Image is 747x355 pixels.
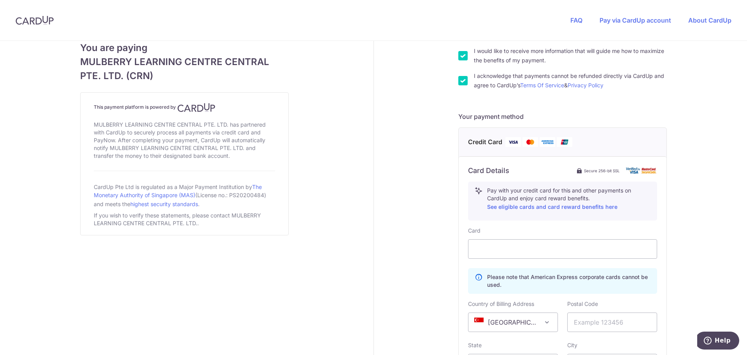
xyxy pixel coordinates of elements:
a: FAQ [570,16,582,24]
img: Mastercard [523,137,538,147]
label: Country of Billing Address [468,300,534,308]
span: Singapore [468,313,558,332]
h6: Card Details [468,166,509,175]
a: About CardUp [688,16,731,24]
label: Postal Code [567,300,598,308]
img: Visa [505,137,521,147]
label: I acknowledge that payments cannot be refunded directly via CardUp and agree to CardUp’s & [474,71,667,90]
label: City [567,341,577,349]
label: I would like to receive more information that will guide me how to maximize the benefits of my pa... [474,46,667,65]
img: CardUp [177,103,216,112]
iframe: Secure card payment input frame [475,244,651,254]
img: Union Pay [557,137,572,147]
p: Pay with your credit card for this and other payments on CardUp and enjoy card reward benefits. [487,187,651,212]
a: highest security standards [130,201,198,207]
span: Secure 256-bit SSL [584,168,620,174]
a: Pay via CardUp account [600,16,671,24]
div: CardUp Pte Ltd is regulated as a Major Payment Institution by (License no.: PS20200484) and meets... [94,180,275,210]
h4: This payment platform is powered by [94,103,275,112]
img: CardUp [16,16,54,25]
input: Example 123456 [567,313,657,332]
img: American Express [540,137,555,147]
div: If you wish to verify these statements, please contact MULBERRY LEARNING CENTRE CENTRAL PTE. LTD.. [94,210,275,229]
span: Singapore [468,313,558,332]
span: You are paying [80,41,289,55]
h5: Your payment method [458,112,667,121]
span: Credit Card [468,137,502,147]
p: Please note that American Express corporate cards cannot be used. [487,273,651,289]
iframe: Opens a widget where you can find more information [697,332,739,351]
label: State [468,341,482,349]
span: MULBERRY LEARNING CENTRE CENTRAL PTE. LTD. (CRN) [80,55,289,83]
a: Privacy Policy [568,82,603,88]
div: MULBERRY LEARNING CENTRE CENTRAL PTE. LTD. has partnered with CardUp to securely process all paym... [94,119,275,161]
a: See eligible cards and card reward benefits here [487,203,617,210]
label: Card [468,227,480,235]
img: card secure [626,167,657,174]
a: Terms Of Service [520,82,564,88]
